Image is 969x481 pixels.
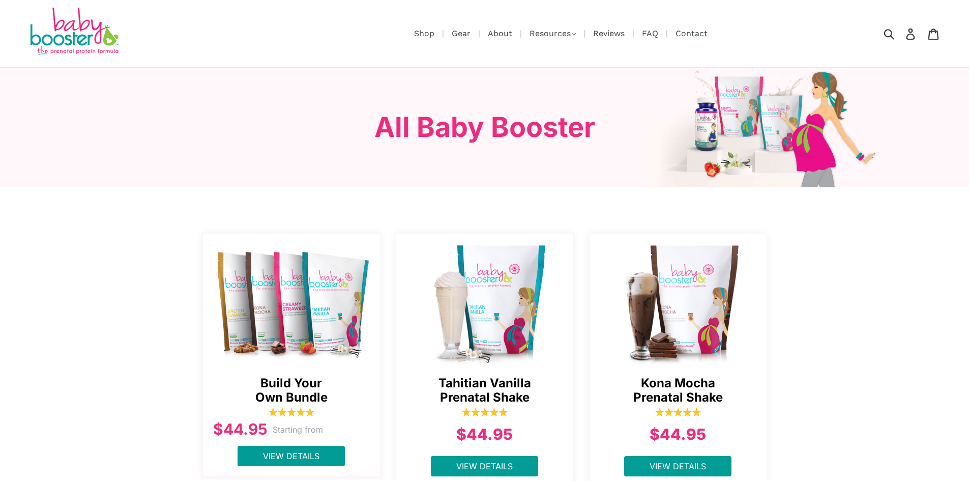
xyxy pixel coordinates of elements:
[213,418,268,441] div: $44.95
[637,27,663,40] a: FAQ
[600,423,756,446] div: $44.95
[462,407,508,417] img: 5_stars-1-1646348089739_1200x.png
[396,239,574,366] img: Tahitian Vanilla Prenatal Shake - Ships Same Day
[650,461,706,471] span: View Details
[524,26,581,41] button: Resources
[655,407,701,417] img: 5_stars-1-1646348089739_1200x.png
[269,407,314,417] img: 5_stars-1-1646348089739_1200x.png
[624,456,731,476] a: View Details
[600,376,756,406] span: Kona Mocha Prenatal Shake
[456,461,513,471] span: View Details
[406,423,563,446] div: $44.95
[213,376,370,406] span: Build Your Own Bundle
[28,8,120,57] img: Baby Booster Prenatal Protein Supplements
[238,446,345,466] a: View Details
[590,239,768,366] img: Kona Mocha Prenatal Shake - Ships Same Day
[195,111,775,144] h3: All Baby Booster
[670,27,713,40] a: Contact
[887,22,915,45] input: Search
[431,456,538,476] a: View Details
[406,376,563,406] span: Tahitian Vanilla Prenatal Shake
[483,27,517,40] a: About
[203,239,381,366] img: all_shakes-1644369424251_1200x.png
[263,451,319,461] span: View Details
[273,423,323,436] p: Starting from
[409,27,439,40] a: Shop
[447,27,476,40] a: Gear
[590,234,768,366] a: Kona Mocha Prenatal Shake - Ships Same Day
[396,234,574,366] a: Tahitian Vanilla Prenatal Shake - Ships Same Day
[588,27,630,40] a: Reviews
